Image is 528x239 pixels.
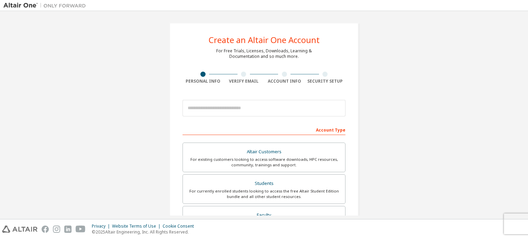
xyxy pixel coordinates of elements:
[53,226,60,233] img: instagram.svg
[187,147,341,157] div: Altair Customers
[92,229,198,235] p: © 2025 Altair Engineering, Inc. All Rights Reserved.
[163,224,198,229] div: Cookie Consent
[183,124,345,135] div: Account Type
[112,224,163,229] div: Website Terms of Use
[187,210,341,220] div: Faculty
[183,79,223,84] div: Personal Info
[64,226,71,233] img: linkedin.svg
[42,226,49,233] img: facebook.svg
[264,79,305,84] div: Account Info
[187,157,341,168] div: For existing customers looking to access software downloads, HPC resources, community, trainings ...
[209,36,320,44] div: Create an Altair One Account
[76,226,86,233] img: youtube.svg
[187,179,341,188] div: Students
[2,226,37,233] img: altair_logo.svg
[92,224,112,229] div: Privacy
[216,48,312,59] div: For Free Trials, Licenses, Downloads, Learning & Documentation and so much more.
[187,188,341,199] div: For currently enrolled students looking to access the free Altair Student Edition bundle and all ...
[305,79,346,84] div: Security Setup
[223,79,264,84] div: Verify Email
[3,2,89,9] img: Altair One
